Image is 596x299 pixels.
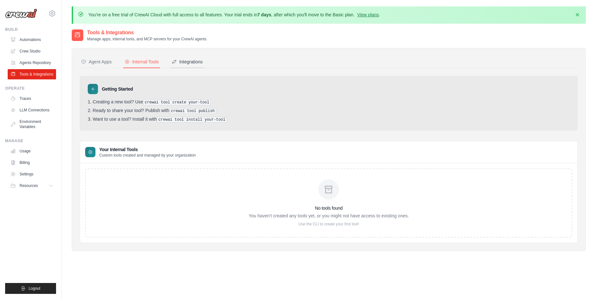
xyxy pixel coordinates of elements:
p: Use the CLI to create your first tool! [249,222,409,227]
div: Build [5,27,56,32]
li: Creating a new tool? Use [88,99,570,105]
h3: No tools found [249,205,409,211]
h2: Tools & Integrations [87,29,207,36]
button: Resources [8,181,56,191]
a: Usage [8,146,56,156]
a: Traces [8,93,56,104]
li: Want to use a tool? Install it with [88,117,570,123]
a: View plans [357,12,379,17]
div: Operate [5,86,56,91]
img: Logo [5,9,37,18]
h3: Getting Started [102,86,133,92]
button: Logout [5,283,56,294]
a: Settings [8,169,56,179]
a: Environment Variables [8,117,56,132]
button: Agent Apps [80,56,113,68]
a: Tools & Integrations [8,69,56,79]
button: Integrations [170,56,204,68]
li: Ready to share your tool? Publish with [88,108,570,114]
div: Manage [5,138,56,143]
button: Internal Tools [123,56,160,68]
p: You haven't created any tools yet, or you might not have access to existing ones. [249,213,409,219]
div: Agent Apps [81,59,112,65]
a: LLM Connections [8,105,56,115]
h3: Your Internal Tools [99,146,196,153]
p: You're on a free trial of CrewAI Cloud with full access to all features. Your trial ends in , aft... [88,12,380,18]
strong: 7 days [257,12,271,17]
p: Custom tools created and managed by your organization [99,153,196,158]
a: Crew Studio [8,46,56,56]
pre: crewai tool publish [169,108,216,114]
span: Logout [29,286,40,291]
pre: crewai tool install your-tool [157,117,227,123]
p: Manage apps, internal tools, and MCP servers for your CrewAI agents [87,36,207,42]
pre: crewai tool create your-tool [143,100,211,105]
div: Integrations [172,59,203,65]
span: Resources [20,183,38,188]
a: Billing [8,158,56,168]
a: Automations [8,35,56,45]
a: Agents Repository [8,58,56,68]
div: Internal Tools [125,59,159,65]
